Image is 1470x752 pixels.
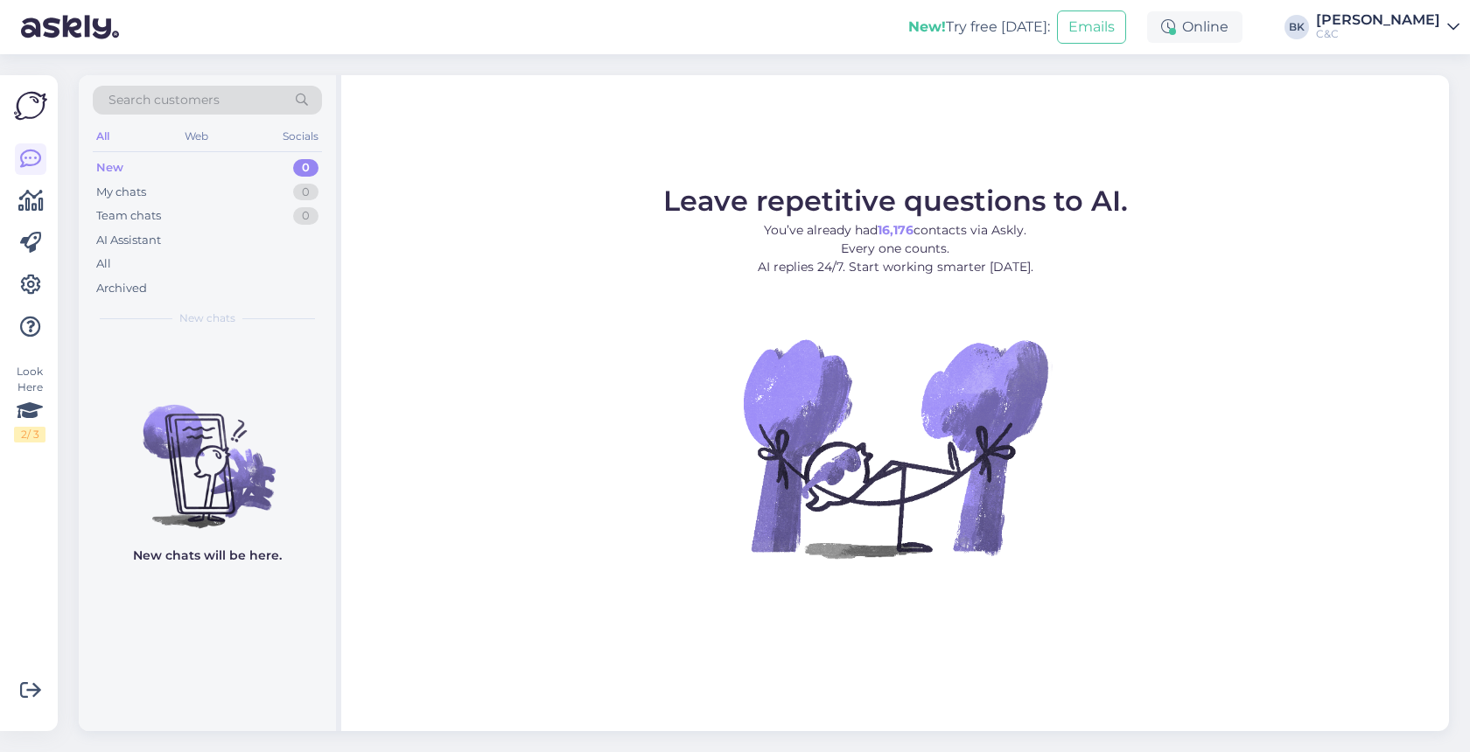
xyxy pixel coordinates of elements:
[738,290,1053,605] img: No Chat active
[1316,27,1440,41] div: C&C
[1316,13,1459,41] a: [PERSON_NAME]C&C
[14,89,47,122] img: Askly Logo
[1284,15,1309,39] div: BK
[93,125,113,148] div: All
[293,207,318,225] div: 0
[181,125,212,148] div: Web
[108,91,220,109] span: Search customers
[279,125,322,148] div: Socials
[293,184,318,201] div: 0
[96,255,111,273] div: All
[96,207,161,225] div: Team chats
[908,18,946,35] b: New!
[908,17,1050,38] div: Try free [DATE]:
[179,310,235,326] span: New chats
[96,280,147,297] div: Archived
[663,184,1128,218] span: Leave repetitive questions to AI.
[79,373,336,531] img: No chats
[14,364,45,442] div: Look Here
[96,184,146,201] div: My chats
[96,232,161,249] div: AI Assistant
[663,221,1128,276] p: You’ve already had contacts via Askly. Every one counts. AI replies 24/7. Start working smarter [...
[1057,10,1126,44] button: Emails
[293,159,318,177] div: 0
[133,547,282,565] p: New chats will be here.
[14,427,45,442] div: 2 / 3
[1147,11,1242,43] div: Online
[96,159,123,177] div: New
[878,222,913,238] b: 16,176
[1316,13,1440,27] div: [PERSON_NAME]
